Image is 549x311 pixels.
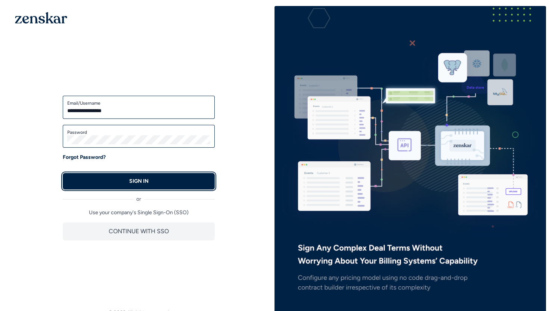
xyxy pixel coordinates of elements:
[67,129,210,135] label: Password
[63,173,215,190] button: SIGN IN
[63,190,215,203] div: or
[67,100,210,106] label: Email/Username
[63,209,215,216] p: Use your company's Single Sign-On (SSO)
[15,12,67,24] img: 1OGAJ2xQqyY4LXKgY66KYq0eOWRCkrZdAb3gUhuVAqdWPZE9SRJmCz+oDMSn4zDLXe31Ii730ItAGKgCKgCCgCikA4Av8PJUP...
[63,222,215,240] button: CONTINUE WITH SSO
[129,178,149,185] p: SIGN IN
[63,154,106,161] a: Forgot Password?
